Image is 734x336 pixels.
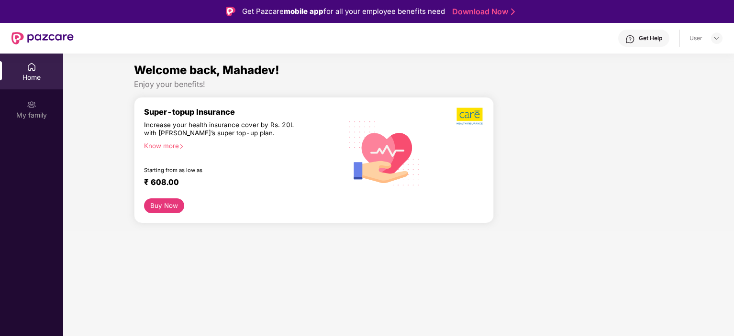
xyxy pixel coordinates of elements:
[342,109,427,196] img: svg+xml;base64,PHN2ZyB4bWxucz0iaHR0cDovL3d3dy53My5vcmcvMjAwMC9zdmciIHhtbG5zOnhsaW5rPSJodHRwOi8vd3...
[690,34,702,42] div: User
[144,177,333,189] div: ₹ 608.00
[242,6,445,17] div: Get Pazcare for all your employee benefits need
[11,32,74,44] img: New Pazcare Logo
[226,7,235,16] img: Logo
[134,63,279,77] span: Welcome back, Mahadev!
[456,107,484,125] img: b5dec4f62d2307b9de63beb79f102df3.png
[134,79,664,89] div: Enjoy your benefits!
[144,107,342,117] div: Super-topup Insurance
[713,34,721,42] img: svg+xml;base64,PHN2ZyBpZD0iRHJvcGRvd24tMzJ4MzIiIHhtbG5zPSJodHRwOi8vd3d3LnczLm9yZy8yMDAwL3N2ZyIgd2...
[144,121,301,138] div: Increase your health insurance cover by Rs. 20L with [PERSON_NAME]’s super top-up plan.
[284,7,323,16] strong: mobile app
[144,198,185,213] button: Buy Now
[511,7,515,17] img: Stroke
[452,7,512,17] a: Download Now
[625,34,635,44] img: svg+xml;base64,PHN2ZyBpZD0iSGVscC0zMngzMiIgeG1sbnM9Imh0dHA6Ly93d3cudzMub3JnLzIwMDAvc3ZnIiB3aWR0aD...
[639,34,662,42] div: Get Help
[27,100,36,109] img: svg+xml;base64,PHN2ZyB3aWR0aD0iMjAiIGhlaWdodD0iMjAiIHZpZXdCb3g9IjAgMCAyMCAyMCIgZmlsbD0ibm9uZSIgeG...
[179,144,184,149] span: right
[144,142,336,149] div: Know more
[27,62,36,72] img: svg+xml;base64,PHN2ZyBpZD0iSG9tZSIgeG1sbnM9Imh0dHA6Ly93d3cudzMub3JnLzIwMDAvc3ZnIiB3aWR0aD0iMjAiIG...
[144,167,301,173] div: Starting from as low as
